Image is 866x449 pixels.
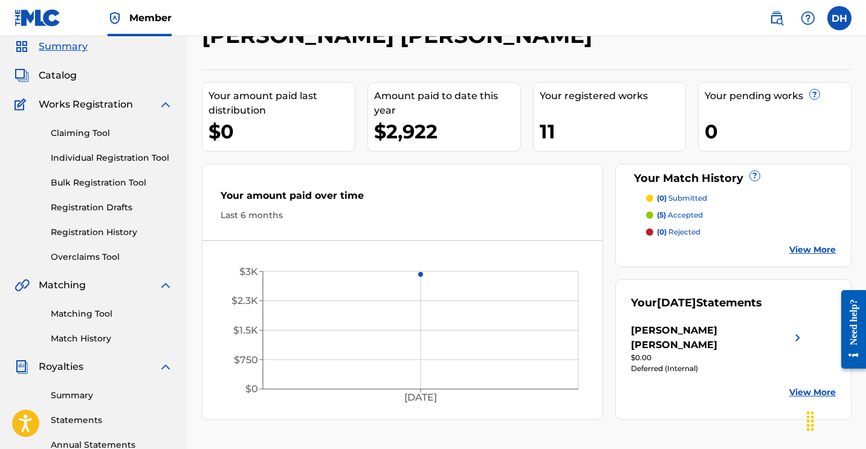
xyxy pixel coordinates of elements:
[769,11,784,25] img: search
[51,152,173,164] a: Individual Registration Tool
[705,89,851,103] div: Your pending works
[374,89,520,118] div: Amount paid to date this year
[631,170,836,187] div: Your Match History
[231,295,258,306] tspan: $2.3K
[15,360,29,374] img: Royalties
[801,11,815,25] img: help
[51,127,173,140] a: Claiming Tool
[657,227,700,237] p: rejected
[233,325,258,336] tspan: $1.5K
[631,352,805,363] div: $0.00
[158,278,173,292] img: expand
[239,266,258,277] tspan: $3K
[631,323,805,374] a: [PERSON_NAME] [PERSON_NAME]right chevron icon$0.00Deferred (Internal)
[764,6,789,30] a: Public Search
[15,39,88,54] a: SummarySummary
[221,189,584,209] div: Your amount paid over time
[51,389,173,402] a: Summary
[15,97,30,112] img: Works Registration
[810,89,819,99] span: ?
[39,68,77,83] span: Catalog
[129,11,172,25] span: Member
[208,89,355,118] div: Your amount paid last distribution
[657,193,707,204] p: submitted
[51,201,173,214] a: Registration Drafts
[245,383,258,395] tspan: $0
[657,227,667,236] span: (0)
[789,386,836,399] a: View More
[39,360,83,374] span: Royalties
[789,244,836,256] a: View More
[631,323,790,352] div: [PERSON_NAME] [PERSON_NAME]
[39,278,86,292] span: Matching
[796,6,820,30] div: Help
[374,118,520,145] div: $2,922
[631,295,762,311] div: Your Statements
[208,118,355,145] div: $0
[15,278,30,292] img: Matching
[801,403,820,439] div: Drag
[705,118,851,145] div: 0
[234,354,258,366] tspan: $750
[540,118,686,145] div: 11
[39,39,88,54] span: Summary
[15,68,29,83] img: Catalog
[657,193,667,202] span: (0)
[806,391,866,449] iframe: Chat Widget
[158,97,173,112] img: expand
[631,363,805,374] div: Deferred (Internal)
[540,89,686,103] div: Your registered works
[15,39,29,54] img: Summary
[646,227,836,237] a: (0) rejected
[158,360,173,374] img: expand
[39,97,133,112] span: Works Registration
[51,226,173,239] a: Registration History
[827,6,851,30] div: User Menu
[657,296,696,309] span: [DATE]
[51,176,173,189] a: Bulk Registration Tool
[646,193,836,204] a: (0) submitted
[832,281,866,378] iframe: Resource Center
[657,210,703,221] p: accepted
[51,332,173,345] a: Match History
[790,323,805,352] img: right chevron icon
[51,251,173,263] a: Overclaims Tool
[51,308,173,320] a: Matching Tool
[221,209,584,222] div: Last 6 months
[750,171,760,181] span: ?
[51,414,173,427] a: Statements
[657,210,666,219] span: (5)
[108,11,122,25] img: Top Rightsholder
[646,210,836,221] a: (5) accepted
[15,68,77,83] a: CatalogCatalog
[15,9,61,27] img: MLC Logo
[404,392,437,403] tspan: [DATE]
